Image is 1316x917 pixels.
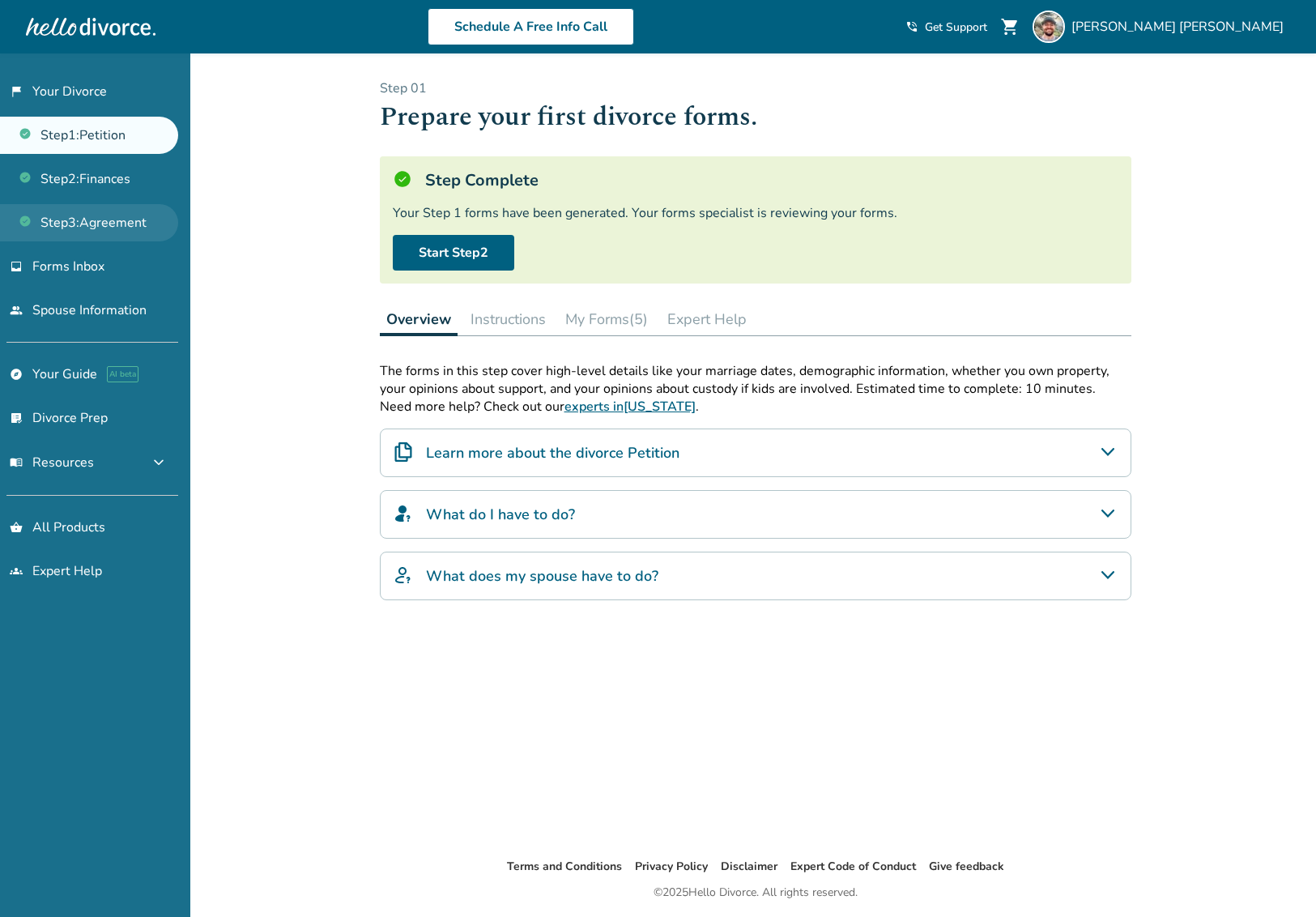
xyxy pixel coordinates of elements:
a: Start Step2 [393,235,514,271]
h5: Step Complete [425,169,539,191]
a: Privacy Policy [635,859,708,874]
div: © 2025 Hello Divorce. All rights reserved. [654,883,858,902]
h4: Learn more about the divorce Petition [426,442,679,463]
div: Your Step 1 forms have been generated. Your forms specialist is reviewing your forms. [393,204,1118,222]
span: list_alt_check [10,412,23,424]
img: Alex Johnson [1033,11,1065,43]
a: Expert Code of Conduct [790,859,916,874]
p: Step 0 1 [380,79,1131,97]
img: What do I have to do? [394,504,413,523]
iframe: Chat Widget [1235,839,1316,917]
div: What does my spouse have to do? [380,552,1131,600]
a: phone_in_talkGet Support [905,19,987,35]
li: Give feedback [929,857,1004,876]
span: [PERSON_NAME] [PERSON_NAME] [1071,18,1290,36]
span: inbox [10,260,23,273]
a: Terms and Conditions [507,859,622,874]
p: Need more help? Check out our . [380,398,1131,416]
span: people [10,304,23,317]
span: flag_2 [10,85,23,98]
a: Schedule A Free Info Call [428,8,634,45]
span: menu_book [10,456,23,469]
span: groups [10,565,23,578]
div: What do I have to do? [380,490,1131,539]
button: Instructions [464,303,552,335]
img: What does my spouse have to do? [394,565,413,585]
span: shopping_cart [1000,17,1020,36]
img: Learn more about the divorce Petition [394,442,413,462]
h4: What does my spouse have to do? [426,565,658,586]
span: expand_more [149,453,168,472]
div: Learn more about the divorce Petition [380,429,1131,477]
span: AI beta [107,366,138,382]
li: Disclaimer [721,857,777,876]
button: My Forms(5) [559,303,654,335]
button: Expert Help [661,303,753,335]
button: Overview [380,303,458,336]
a: experts in[US_STATE] [564,398,696,416]
span: phone_in_talk [905,20,918,33]
h4: What do I have to do? [426,504,575,525]
span: shopping_basket [10,521,23,534]
h1: Prepare your first divorce forms. [380,97,1131,137]
p: The forms in this step cover high-level details like your marriage dates, demographic information... [380,362,1131,398]
span: Forms Inbox [32,258,104,275]
span: explore [10,368,23,381]
span: Get Support [925,19,987,35]
span: Resources [10,454,94,471]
